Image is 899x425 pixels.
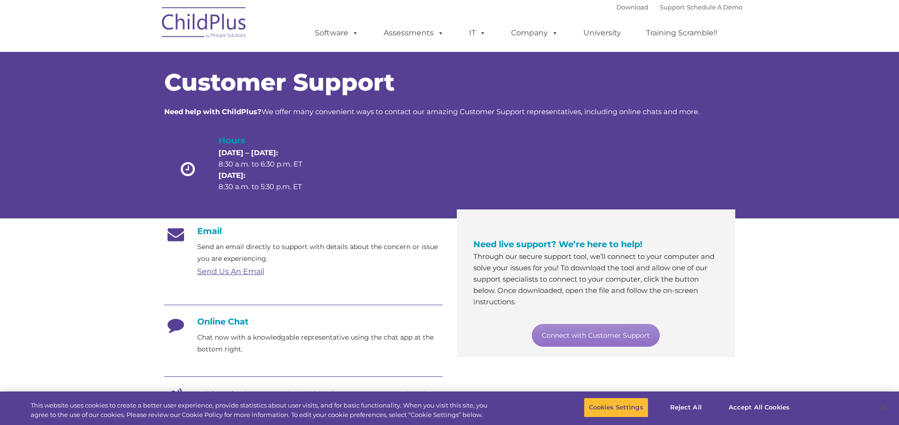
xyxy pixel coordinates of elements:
button: Cookies Settings [584,398,648,417]
p: Chat now with a knowledgable representative using the chat app at the bottom right. [197,332,443,355]
a: Assessments [374,24,454,42]
a: Connect with Customer Support [532,324,660,347]
h4: Online Chat [164,317,443,327]
strong: Need help with ChildPlus? [164,107,261,116]
a: Software [305,24,368,42]
a: IT [460,24,496,42]
a: Schedule A Demo [687,3,742,11]
div: This website uses cookies to create a better user experience, provide statistics about user visit... [31,401,495,419]
span: We offer many convenient ways to contact our amazing Customer Support representatives, including ... [164,107,699,116]
strong: [DATE] – [DATE]: [218,148,278,157]
p: Through our secure support tool, we’ll connect to your computer and solve your issues for you! To... [473,251,719,308]
h4: Email [164,226,443,236]
font: | [616,3,742,11]
a: University [574,24,630,42]
a: Send Us An Email [197,267,264,276]
a: Support [660,3,685,11]
h4: Hours [218,134,319,147]
p: 8:30 a.m. to 6:30 p.m. ET 8:30 a.m. to 5:30 p.m. ET [218,147,319,192]
button: Reject All [656,398,715,417]
strong: [DATE]: [218,171,245,180]
button: Accept All Cookies [723,398,795,417]
a: Training Scramble!! [637,24,727,42]
a: Company [502,24,568,42]
a: Download [616,3,648,11]
p: Call [DATE] to be connected with a friendly support representative who's eager to help. [197,388,443,412]
p: Send an email directly to support with details about the concern or issue you are experiencing. [197,241,443,265]
span: Need live support? We’re here to help! [473,239,642,250]
img: ChildPlus by Procare Solutions [157,0,252,48]
button: Close [874,397,894,418]
span: Customer Support [164,68,395,97]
